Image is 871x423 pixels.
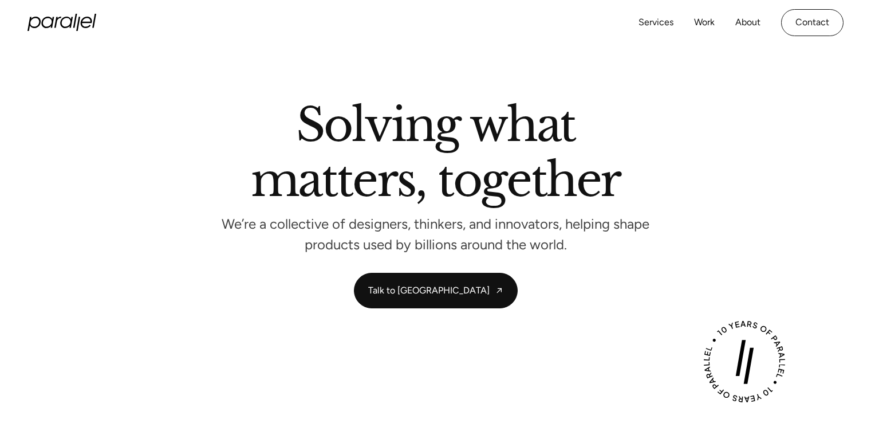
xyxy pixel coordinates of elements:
[221,220,651,250] p: We’re a collective of designers, thinkers, and innovators, helping shape products used by billion...
[27,14,96,31] a: home
[781,9,844,36] a: Contact
[735,14,760,31] a: About
[694,14,715,31] a: Work
[251,103,621,207] h2: Solving what matters, together
[639,14,673,31] a: Services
